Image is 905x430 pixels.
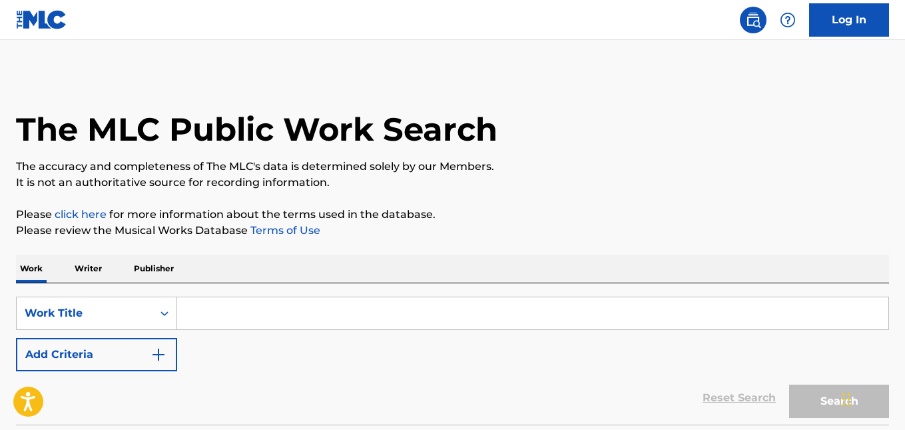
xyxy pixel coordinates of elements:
[151,347,166,363] img: 9d2ae6d4665cec9f34b9.svg
[780,12,796,28] img: help
[809,3,889,37] a: Log In
[16,159,889,175] p: The accuracy and completeness of The MLC's data is determined solely by our Members.
[838,366,905,430] iframe: Chat Widget
[55,208,107,221] a: click here
[745,12,761,28] img: search
[774,7,801,33] div: Help
[71,255,106,283] p: Writer
[838,366,905,430] div: Widget de chat
[16,175,889,191] p: It is not an authoritative source for recording information.
[842,379,850,419] div: Arrastrar
[740,7,766,33] a: Public Search
[16,109,497,149] h1: The MLC Public Work Search
[25,305,145,321] div: Work Title
[16,297,889,425] form: Search Form
[16,223,889,239] p: Please review the Musical Works Database
[16,338,177,371] button: Add Criteria
[16,207,889,223] p: Please for more information about the terms used in the database.
[248,224,320,237] a: Terms of Use
[16,10,67,29] img: MLC Logo
[16,255,47,283] p: Work
[130,255,178,283] p: Publisher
